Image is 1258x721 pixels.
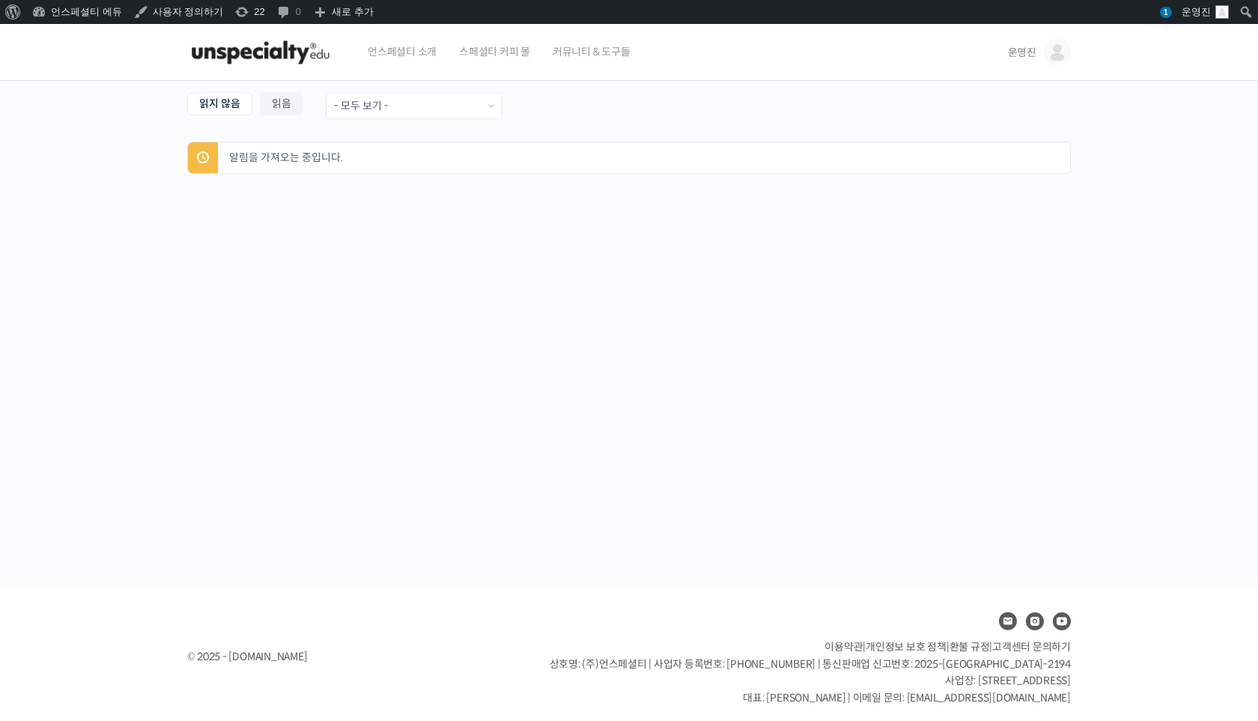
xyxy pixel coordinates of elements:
[459,23,530,80] span: 스페셜티 커피 몰
[550,639,1071,706] p: | | | 상호명: (주)언스페셜티 | 사업자 등록번호: [PHONE_NUMBER] | 통신판매업 신고번호: 2025-[GEOGRAPHIC_DATA]-2194 사업장: [ST...
[1160,7,1172,18] span: 1
[949,640,990,654] a: 환불 규정
[1008,46,1036,59] span: 운영진
[187,647,512,667] div: © 2025 - [DOMAIN_NAME]
[368,23,437,80] span: 언스페셜티 소개
[452,24,538,81] a: 스페셜티 커피 몰
[360,24,444,81] a: 언스페셜티 소개
[187,92,303,119] nav: Sub Menu
[1008,24,1071,81] a: 운영진
[187,92,252,115] a: 읽지 않음
[553,23,630,80] span: 커뮤니티 & 도구들
[824,640,863,654] a: 이용약관
[992,640,1071,654] span: 고객센터 문의하기
[866,640,946,654] a: 개인정보 보호 정책
[545,24,638,81] a: 커뮤니티 & 도구들
[260,92,303,115] a: 읽음
[225,142,1070,173] p: 알림을 가져오는 중입니다.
